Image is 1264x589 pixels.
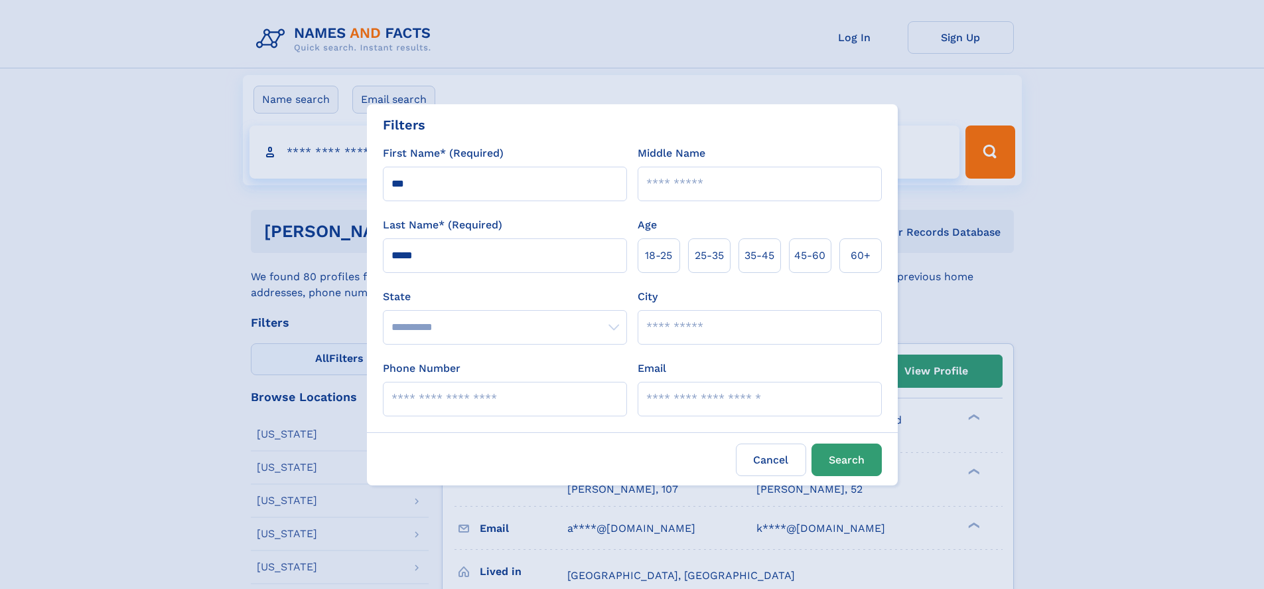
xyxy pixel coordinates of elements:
[811,444,882,476] button: Search
[383,217,502,233] label: Last Name* (Required)
[383,289,627,305] label: State
[645,248,672,264] span: 18‑25
[851,248,871,264] span: 60+
[695,248,724,264] span: 25‑35
[736,444,806,476] label: Cancel
[638,145,705,161] label: Middle Name
[638,217,657,233] label: Age
[383,145,504,161] label: First Name* (Required)
[794,248,825,264] span: 45‑60
[383,115,425,135] div: Filters
[383,361,460,377] label: Phone Number
[744,248,774,264] span: 35‑45
[638,289,658,305] label: City
[638,361,666,377] label: Email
